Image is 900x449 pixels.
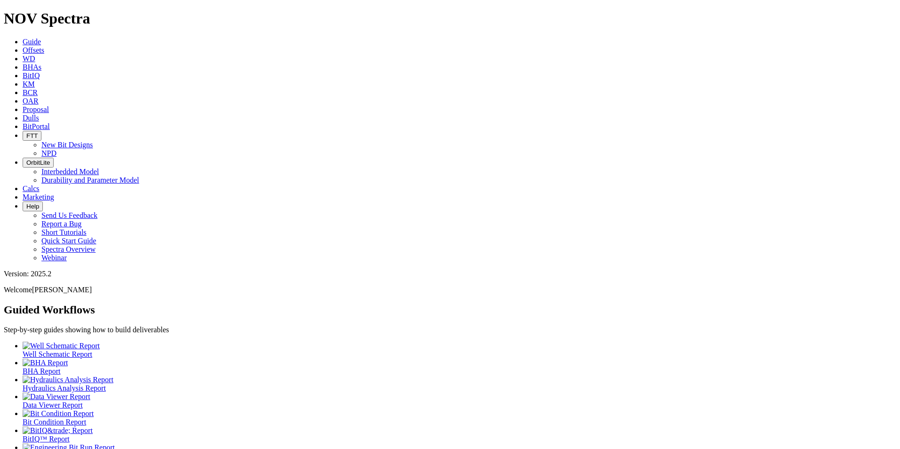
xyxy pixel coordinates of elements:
[23,342,100,350] img: Well Schematic Report
[23,342,896,358] a: Well Schematic Report Well Schematic Report
[41,176,139,184] a: Durability and Parameter Model
[23,72,40,80] a: BitIQ
[23,384,106,392] span: Hydraulics Analysis Report
[23,393,90,401] img: Data Viewer Report
[23,409,896,426] a: Bit Condition Report Bit Condition Report
[41,141,93,149] a: New Bit Designs
[23,88,38,96] a: BCR
[23,359,68,367] img: BHA Report
[4,270,896,278] div: Version: 2025.2
[23,80,35,88] a: KM
[4,304,896,316] h2: Guided Workflows
[23,38,41,46] a: Guide
[41,228,87,236] a: Short Tutorials
[26,203,39,210] span: Help
[4,286,896,294] p: Welcome
[4,10,896,27] h1: NOV Spectra
[41,220,81,228] a: Report a Bug
[23,418,86,426] span: Bit Condition Report
[41,237,96,245] a: Quick Start Guide
[23,367,60,375] span: BHA Report
[23,426,93,435] img: BitIQ&trade; Report
[23,114,39,122] a: Dulls
[23,435,70,443] span: BitIQ™ Report
[23,401,83,409] span: Data Viewer Report
[23,359,896,375] a: BHA Report BHA Report
[23,350,92,358] span: Well Schematic Report
[23,409,94,418] img: Bit Condition Report
[23,393,896,409] a: Data Viewer Report Data Viewer Report
[23,193,54,201] a: Marketing
[23,97,39,105] a: OAR
[23,131,41,141] button: FTT
[23,63,41,71] a: BHAs
[26,159,50,166] span: OrbitLite
[23,201,43,211] button: Help
[41,245,96,253] a: Spectra Overview
[41,211,97,219] a: Send Us Feedback
[23,122,50,130] a: BitPortal
[23,46,44,54] a: Offsets
[23,105,49,113] a: Proposal
[26,132,38,139] span: FTT
[41,254,67,262] a: Webinar
[41,168,99,176] a: Interbedded Model
[23,426,896,443] a: BitIQ&trade; Report BitIQ™ Report
[23,184,40,192] a: Calcs
[32,286,92,294] span: [PERSON_NAME]
[4,326,896,334] p: Step-by-step guides showing how to build deliverables
[23,376,113,384] img: Hydraulics Analysis Report
[23,55,35,63] a: WD
[23,376,896,392] a: Hydraulics Analysis Report Hydraulics Analysis Report
[23,158,54,168] button: OrbitLite
[41,149,56,157] a: NPD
